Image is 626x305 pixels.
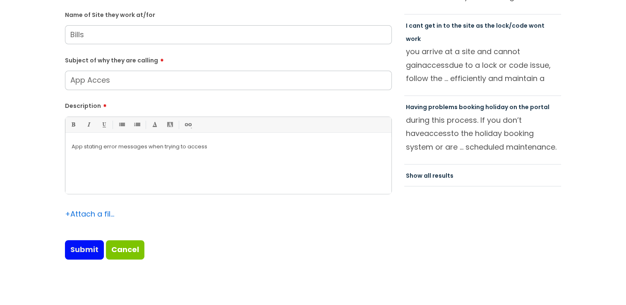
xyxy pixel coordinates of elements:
span: access [424,128,451,138]
a: Cancel [106,240,144,259]
p: you arrive at a site and cannot gain due to a lock or code issue, follow the ... efficiently and ... [406,45,560,85]
a: Back Color [165,119,175,130]
a: Link [182,119,193,130]
span: access [422,60,449,70]
a: Having problems booking holiday on the portal [406,103,549,111]
a: I cant get in to the site as the lock/code wont work [406,21,544,43]
p: during this process. If you don’t have to the holiday booking system or are ... scheduled mainten... [406,114,560,153]
a: 1. Ordered List (Ctrl-Shift-8) [132,119,142,130]
label: Description [65,100,392,110]
a: Bold (Ctrl-B) [68,119,78,130]
a: Show all results [406,172,453,180]
p: App stating error messages when trying to acc ess [72,143,385,150]
div: Attach a file [65,207,115,221]
label: Subject of why they are calling [65,54,392,64]
a: Font Color [149,119,160,130]
a: Italic (Ctrl-I) [83,119,94,130]
label: Name of Site they work at/for [65,10,392,19]
a: Underline(Ctrl-U) [98,119,109,130]
a: • Unordered List (Ctrl-Shift-7) [116,119,127,130]
input: Submit [65,240,104,259]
